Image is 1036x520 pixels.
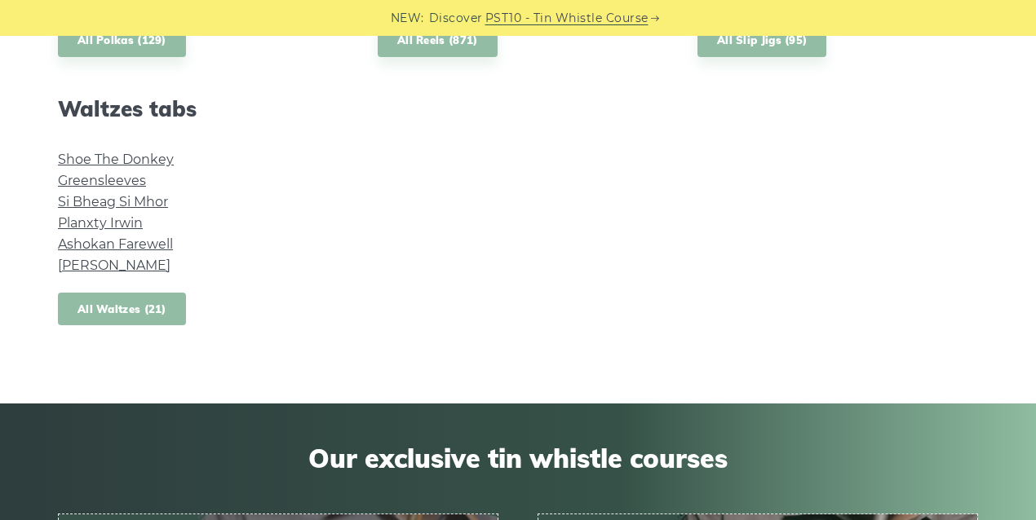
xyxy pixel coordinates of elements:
a: Shoe The Donkey [58,152,174,167]
span: Discover [429,9,483,28]
a: All Reels (871) [378,24,498,57]
h2: Waltzes tabs [58,96,339,121]
span: NEW: [391,9,424,28]
a: Si­ Bheag Si­ Mhor [58,194,168,209]
a: All Waltzes (21) [58,293,186,326]
a: All Slip Jigs (95) [697,24,826,57]
a: Greensleeves [58,173,146,188]
span: Our exclusive tin whistle courses [58,443,978,474]
a: PST10 - Tin Whistle Course [485,9,649,28]
a: All Polkas (129) [58,24,186,57]
a: Ashokan Farewell [58,236,173,252]
a: Planxty Irwin [58,215,143,231]
a: [PERSON_NAME] [58,258,170,273]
